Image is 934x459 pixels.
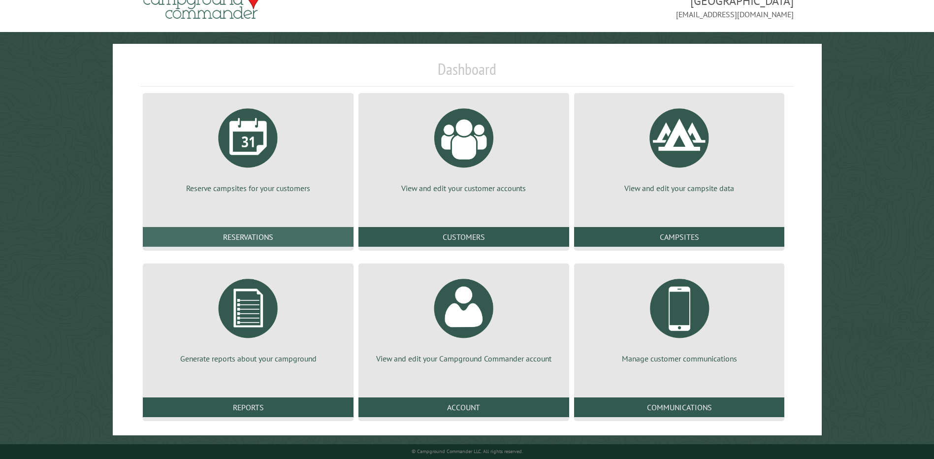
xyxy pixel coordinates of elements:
p: Generate reports about your campground [155,353,342,364]
p: View and edit your campsite data [586,183,773,194]
a: View and edit your campsite data [586,101,773,194]
a: View and edit your customer accounts [370,101,557,194]
p: View and edit your Campground Commander account [370,353,557,364]
a: Reservations [143,227,354,247]
a: Generate reports about your campground [155,271,342,364]
p: View and edit your customer accounts [370,183,557,194]
a: Reserve campsites for your customers [155,101,342,194]
a: Campsites [574,227,785,247]
small: © Campground Commander LLC. All rights reserved. [412,448,523,455]
a: Account [358,397,569,417]
a: Manage customer communications [586,271,773,364]
p: Manage customer communications [586,353,773,364]
p: Reserve campsites for your customers [155,183,342,194]
a: Customers [358,227,569,247]
h1: Dashboard [140,60,793,87]
a: Reports [143,397,354,417]
a: View and edit your Campground Commander account [370,271,557,364]
a: Communications [574,397,785,417]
